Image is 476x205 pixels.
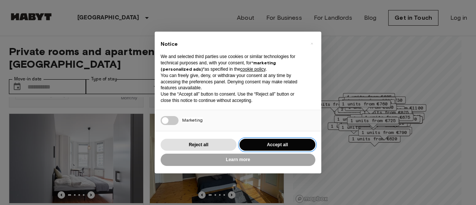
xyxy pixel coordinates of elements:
[306,38,318,49] button: Close this notice
[240,67,266,72] a: cookie policy
[161,154,315,166] button: Learn more
[239,139,315,151] button: Accept all
[161,91,303,104] p: Use the “Accept all” button to consent. Use the “Reject all” button or close this notice to conti...
[161,54,303,72] p: We and selected third parties use cookies or similar technologies for technical purposes and, wit...
[311,39,313,48] span: ×
[161,41,303,48] h2: Notice
[161,73,303,91] p: You can freely give, deny, or withdraw your consent at any time by accessing the preferences pane...
[161,139,237,151] button: Reject all
[161,60,276,72] strong: “marketing (personalized ads)”
[182,117,203,123] span: Marketing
